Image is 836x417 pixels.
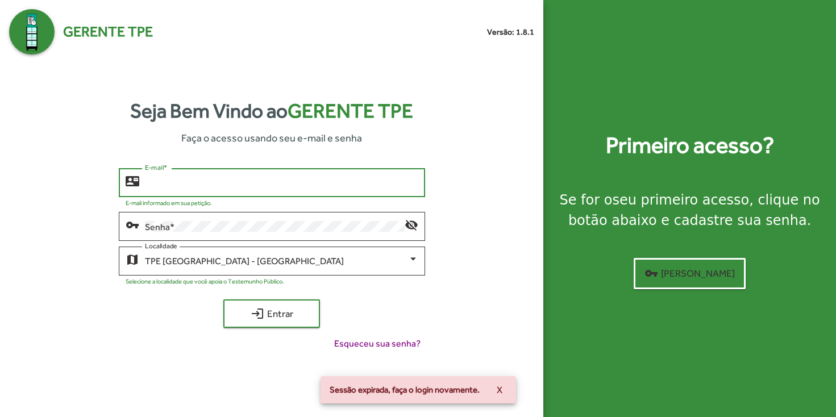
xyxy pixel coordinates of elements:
strong: Seja Bem Vindo ao [130,96,413,126]
mat-icon: contact_mail [126,174,139,187]
img: Logo Gerente [9,9,55,55]
div: Se for o , clique no botão abaixo e cadastre sua senha. [557,190,822,231]
button: Entrar [223,299,320,328]
span: X [497,380,502,400]
span: TPE [GEOGRAPHIC_DATA] - [GEOGRAPHIC_DATA] [145,256,344,266]
span: Esqueceu sua senha? [334,337,421,351]
strong: seu primeiro acesso [612,192,749,208]
button: [PERSON_NAME] [634,258,746,289]
span: Faça o acesso usando seu e-mail e senha [181,130,362,145]
mat-icon: map [126,252,139,266]
mat-icon: vpn_key [644,266,658,280]
span: Sessão expirada, faça o login novamente. [330,384,480,395]
button: X [488,380,511,400]
mat-icon: login [251,307,264,320]
span: Gerente TPE [63,21,153,43]
small: Versão: 1.8.1 [487,26,534,38]
mat-hint: Selecione a localidade que você apoia o Testemunho Público. [126,278,284,285]
span: [PERSON_NAME] [644,263,735,283]
mat-icon: visibility_off [405,218,418,231]
span: Gerente TPE [288,99,413,122]
mat-hint: E-mail informado em sua petição. [126,199,212,206]
span: Entrar [234,303,310,324]
mat-icon: vpn_key [126,218,139,231]
strong: Primeiro acesso? [606,128,774,162]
